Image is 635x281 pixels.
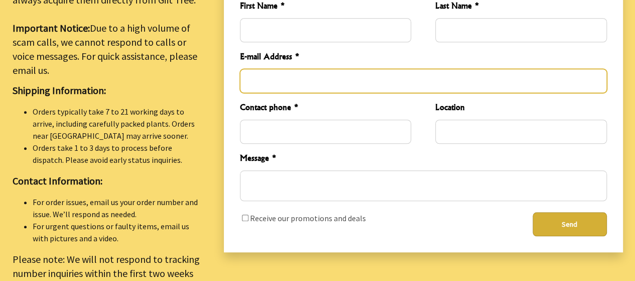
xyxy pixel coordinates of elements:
[533,212,607,236] button: Send
[13,84,106,97] strong: Shipping Information:
[240,69,607,93] input: E-mail Address *
[33,106,200,142] li: Orders typically take 7 to 21 working days to arrive, including carefully packed plants. Orders n...
[250,213,366,223] label: Receive our promotions and deals
[13,22,90,34] strong: Important Notice:
[240,18,411,42] input: First Name *
[13,174,102,187] strong: Contact Information:
[240,152,607,166] span: Message *
[435,101,606,116] span: Location
[240,170,607,201] textarea: Message *
[435,18,606,42] input: Last Name *
[240,120,411,144] input: Contact phone *
[435,120,606,144] input: Location
[240,50,607,65] span: E-mail Address *
[33,142,200,166] li: Orders take 1 to 3 days to process before dispatch. Please avoid early status inquiries.
[33,220,200,244] li: For urgent questions or faulty items, email us with pictures and a video.
[240,101,411,116] span: Contact phone *
[33,196,200,220] li: For order issues, email us your order number and issue. We’ll respond as needed.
